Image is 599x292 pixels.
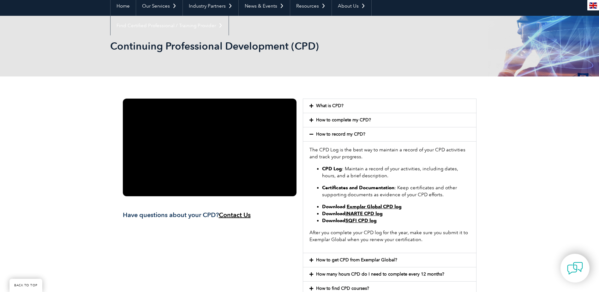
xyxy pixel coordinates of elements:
[303,113,476,127] div: How to complete my CPD?
[123,211,297,219] h3: Have questions about your CPD?
[589,3,597,9] img: en
[309,146,470,160] p: The CPD Log is the best way to maintain a record of your CPD activities and track your progress.
[345,218,377,223] a: SQFI CPD log
[322,211,383,216] strong: Download
[9,279,42,292] a: BACK TO TOP
[219,211,251,219] a: Contact Us
[322,204,345,210] strong: Download
[316,131,365,137] a: How to record my CPD?
[347,204,402,210] a: Exmplar Global CPD log
[322,165,470,179] p: : Maintain a record of your activities, including dates, hours, and a brief description.
[303,267,476,281] div: How many hours CPD do I need to complete every 12 months?
[316,271,444,277] a: How many hours CPD do I need to complete every 12 months?
[316,286,369,291] a: How to find CPD courses?
[316,117,371,123] a: How to complete my CPD?
[309,229,470,243] p: After you complete your CPD log for the year, make sure you submit it to Exemplar Global when you...
[322,218,377,223] strong: Download
[303,253,476,267] div: How to get CPD from Exemplar Global?
[111,16,229,35] a: Find Certified Professional / Training Provider
[345,211,383,216] a: iNARTE CPD log
[303,127,476,141] div: How to record my CPD?
[322,184,470,198] p: : Keep certificates and other supporting documents as evidence of your CPD efforts.
[123,99,297,196] iframe: Continuing Professional Development (CPD)
[567,260,583,276] img: contact-chat.png
[316,257,397,263] a: How to get CPD from Exemplar Global?
[316,103,344,108] a: What is CPD?
[322,166,342,172] strong: CPD Log
[322,185,394,191] strong: Certificates and Documentation
[303,99,476,113] div: What is CPD?
[110,41,375,51] h2: Continuing Professional Development (CPD)
[303,141,476,253] div: How to record my CPD?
